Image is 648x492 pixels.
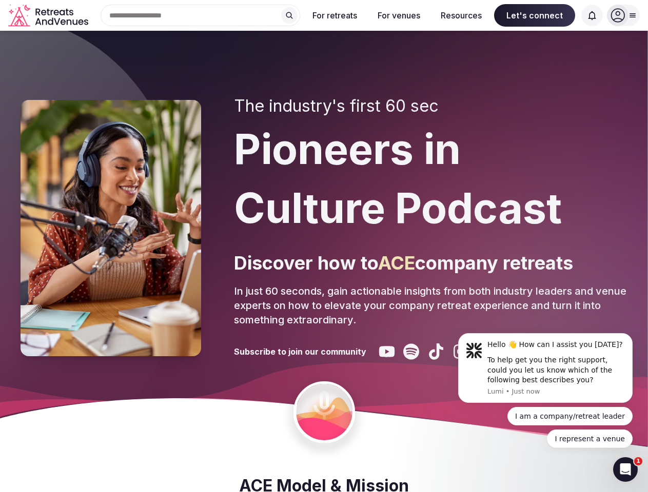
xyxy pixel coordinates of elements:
img: Pioneers in Culture Podcast [21,100,201,356]
svg: Retreats and Venues company logo [8,4,90,27]
span: 1 [634,457,642,465]
span: ACE [378,252,415,274]
p: In just 60 seconds, gain actionable insights from both industry leaders and venue experts on how ... [234,284,627,327]
h2: The industry's first 60 sec [234,96,627,116]
h3: Subscribe to join our community [234,346,366,357]
span: Let's connect [494,4,575,27]
iframe: Intercom notifications message [443,324,648,454]
iframe: Intercom live chat [613,457,638,482]
p: Discover how to company retreats [234,250,627,276]
a: Visit the homepage [8,4,90,27]
button: Resources [433,4,490,27]
button: For retreats [304,4,365,27]
button: For venues [369,4,428,27]
h1: Pioneers in Culture Podcast [234,120,627,238]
